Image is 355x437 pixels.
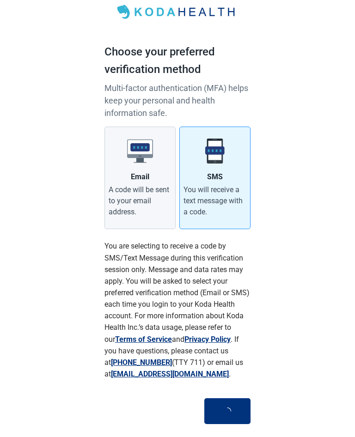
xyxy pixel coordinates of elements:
a: Terms of Service [115,335,172,344]
h1: Choose your preferred verification method [104,43,251,82]
p: Multi-factor authentication (MFA) helps keep your personal and health information safe. [104,82,251,119]
a: [PHONE_NUMBER] [111,358,172,367]
img: Koda Health [112,2,243,22]
a: [EMAIL_ADDRESS][DOMAIN_NAME] [111,370,229,378]
p: You are selecting to receive a code by SMS/Text Message during this verification session only. Me... [104,240,251,380]
div: SMS [207,171,223,182]
div: You will receive a text message with a code. [184,184,246,218]
a: Privacy Policy [184,335,231,344]
div: Email [131,171,149,182]
div: A code will be sent to your email address. [109,184,171,218]
span: loading [223,407,232,415]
